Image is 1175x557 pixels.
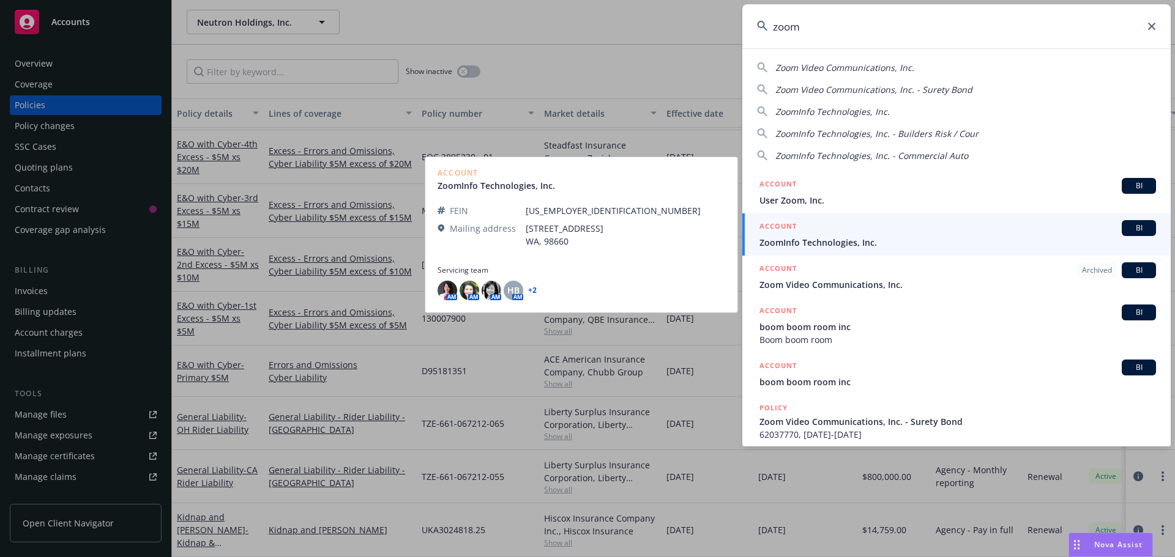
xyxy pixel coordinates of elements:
[759,428,1156,441] span: 62037770, [DATE]-[DATE]
[775,62,914,73] span: Zoom Video Communications, Inc.
[1082,265,1112,276] span: Archived
[759,333,1156,346] span: Boom boom room
[759,178,797,193] h5: ACCOUNT
[759,262,797,277] h5: ACCOUNT
[1127,223,1151,234] span: BI
[759,304,797,319] h5: ACCOUNT
[759,375,1156,388] span: boom boom room inc
[775,84,972,95] span: Zoom Video Communications, Inc. - Surety Bond
[1069,533,1084,556] div: Drag to move
[759,194,1156,207] span: User Zoom, Inc.
[759,360,797,374] h5: ACCOUNT
[742,353,1171,395] a: ACCOUNTBIboom boom room inc
[1127,180,1151,191] span: BI
[742,171,1171,213] a: ACCOUNTBIUser Zoom, Inc.
[759,415,1156,428] span: Zoom Video Communications, Inc. - Surety Bond
[1069,533,1153,557] button: Nova Assist
[775,106,890,117] span: ZoomInfo Technologies, Inc.
[759,220,797,235] h5: ACCOUNT
[759,278,1156,291] span: Zoom Video Communications, Inc.
[1127,362,1151,373] span: BI
[1127,307,1151,318] span: BI
[742,256,1171,298] a: ACCOUNTArchivedBIZoom Video Communications, Inc.
[775,150,968,161] span: ZoomInfo Technologies, Inc. - Commercial Auto
[742,4,1171,48] input: Search...
[1094,539,1143,550] span: Nova Assist
[1127,265,1151,276] span: BI
[759,320,1156,333] span: boom boom room inc
[775,128,979,139] span: ZoomInfo Technologies, Inc. - Builders Risk / Cour
[759,236,1156,249] span: ZoomInfo Technologies, Inc.
[742,213,1171,256] a: ACCOUNTBIZoomInfo Technologies, Inc.
[759,402,788,414] h5: POLICY
[742,298,1171,353] a: ACCOUNTBIboom boom room incBoom boom room
[742,395,1171,448] a: POLICYZoom Video Communications, Inc. - Surety Bond62037770, [DATE]-[DATE]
